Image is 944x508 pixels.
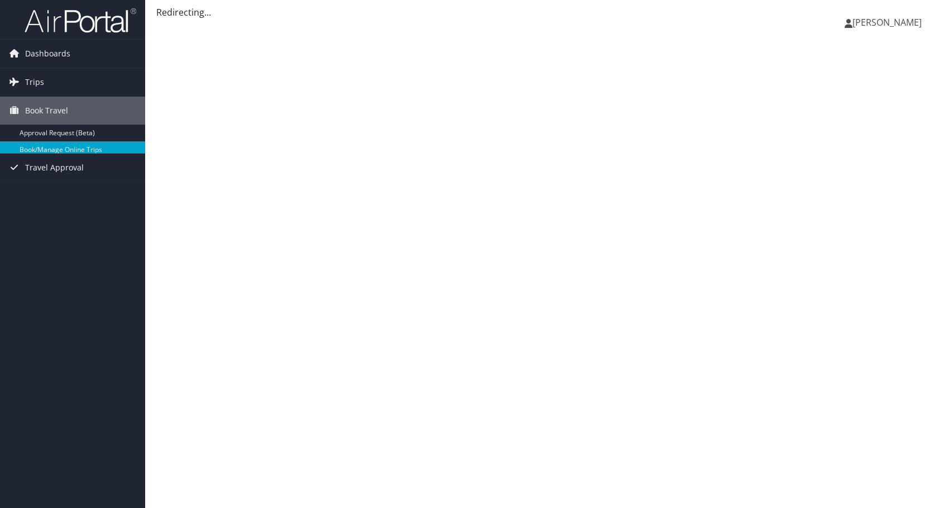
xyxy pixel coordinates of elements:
span: Trips [25,68,44,96]
span: Dashboards [25,40,70,68]
span: Book Travel [25,97,68,125]
span: Travel Approval [25,154,84,182]
a: [PERSON_NAME] [845,6,933,39]
img: airportal-logo.png [25,7,136,34]
span: [PERSON_NAME] [852,16,922,29]
div: Redirecting... [156,6,933,19]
